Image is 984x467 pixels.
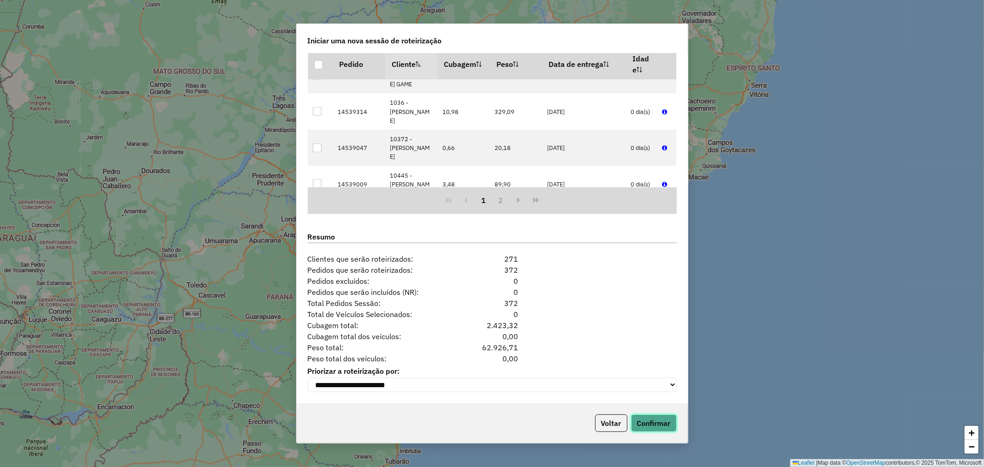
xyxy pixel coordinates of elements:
[385,94,438,130] td: 1036 - [PERSON_NAME]
[816,460,817,466] span: |
[542,166,626,203] td: [DATE]
[626,130,657,166] td: 0 dia(s)
[965,440,978,454] a: Zoom out
[308,365,677,377] label: Priorizar a roteirização por:
[385,166,438,203] td: 10445 - [PERSON_NAME]
[542,49,626,80] th: Data de entrega
[965,426,978,440] a: Zoom in
[333,166,385,203] td: 14539009
[626,94,657,130] td: 0 dia(s)
[847,460,886,466] a: OpenStreetMap
[302,353,460,364] span: Peso total dos veículos:
[302,253,460,264] span: Clientes que serão roteirizados:
[595,414,627,432] button: Voltar
[490,49,543,80] th: Peso
[790,459,984,467] div: Map data © contributors,© 2025 TomTom, Microsoft
[333,130,385,166] td: 14539047
[542,94,626,130] td: [DATE]
[302,309,460,320] span: Total de Veículos Selecionados:
[385,130,438,166] td: 10372 - [PERSON_NAME]
[490,130,543,166] td: 20,18
[631,414,677,432] button: Confirmar
[542,130,626,166] td: [DATE]
[969,441,975,452] span: −
[460,342,524,353] div: 62.926,71
[308,231,677,244] label: Resumo
[437,94,490,130] td: 10,98
[333,94,385,130] td: 14539314
[302,287,460,298] span: Pedidos que serão incluídos (NR):
[460,298,524,309] div: 372
[333,49,385,80] th: Pedido
[460,253,524,264] div: 271
[969,427,975,438] span: +
[460,287,524,298] div: 0
[460,264,524,275] div: 372
[437,49,490,80] th: Cubagem
[302,342,460,353] span: Peso total:
[460,309,524,320] div: 0
[460,320,524,331] div: 2.423,32
[460,331,524,342] div: 0,00
[492,192,510,210] button: 2
[302,331,460,342] span: Cubagem total dos veículos:
[302,298,460,309] span: Total Pedidos Sessão:
[302,264,460,275] span: Pedidos que serão roteirizados:
[302,320,460,331] span: Cubagem total:
[793,460,815,466] a: Leaflet
[527,192,544,210] button: Last Page
[302,275,460,287] span: Pedidos excluídos:
[437,166,490,203] td: 3,48
[460,275,524,287] div: 0
[437,130,490,166] td: 0,66
[308,35,442,46] span: Iniciar uma nova sessão de roteirização
[490,166,543,203] td: 89,90
[490,94,543,130] td: 329,09
[509,192,527,210] button: Next Page
[460,353,524,364] div: 0,00
[626,166,657,203] td: 0 dia(s)
[626,49,657,80] th: Idade
[385,49,438,80] th: Cliente
[475,192,492,210] button: 1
